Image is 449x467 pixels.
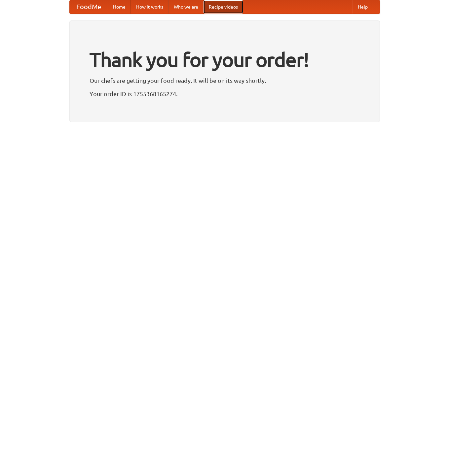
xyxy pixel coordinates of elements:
[108,0,131,14] a: Home
[131,0,168,14] a: How it works
[353,0,373,14] a: Help
[168,0,204,14] a: Who we are
[90,89,360,99] p: Your order ID is 1755368165274.
[204,0,243,14] a: Recipe videos
[70,0,108,14] a: FoodMe
[90,44,360,76] h1: Thank you for your order!
[90,76,360,85] p: Our chefs are getting your food ready. It will be on its way shortly.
